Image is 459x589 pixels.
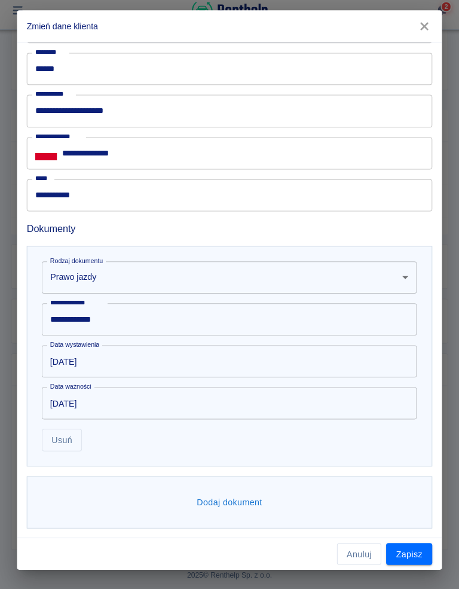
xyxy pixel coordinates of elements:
label: Data wystawienia [53,343,102,352]
input: Choose date, selected date is 25 paź 2015 [45,349,406,380]
button: Zapisz [384,544,429,566]
input: Choose date, selected date is 25 paź 2025 [45,390,406,422]
h2: Zmień dane klienta [20,19,439,50]
button: Dodaj dokument [192,493,267,515]
div: Prawo jazdy [45,266,414,298]
h6: Dokumenty [30,227,429,242]
button: Select country [38,151,60,169]
label: Rodzaj dokumentu [53,261,105,270]
button: Anuluj [335,544,379,566]
label: Data ważności [53,384,94,393]
button: Usuń [45,431,84,453]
